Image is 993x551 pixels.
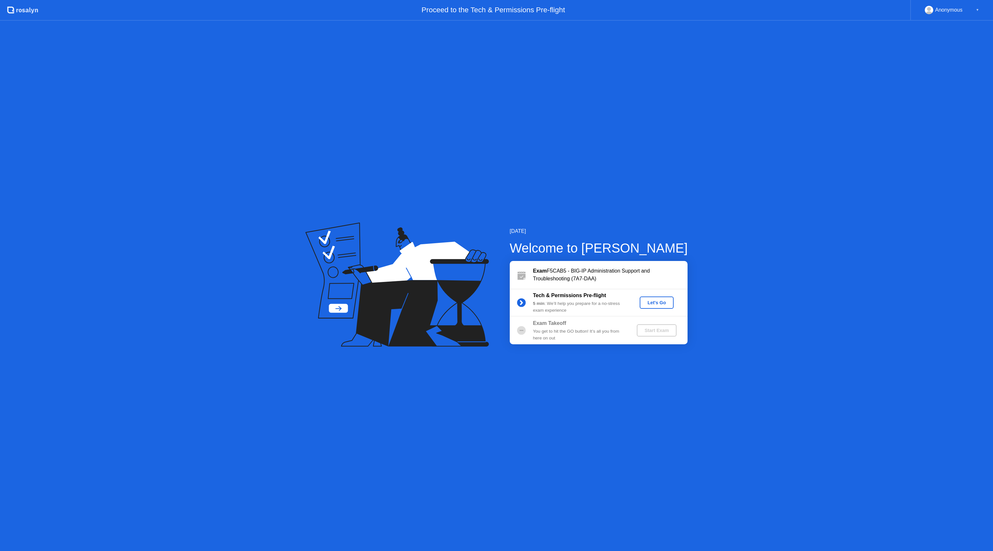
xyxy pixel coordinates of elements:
[935,6,963,14] div: Anonymous
[533,300,626,314] div: : We’ll help you prepare for a no-stress exam experience
[533,267,688,283] div: F5CAB5 - BIG-IP Administration Support and Troubleshooting (7A7-DAA)
[510,238,688,258] div: Welcome to [PERSON_NAME]
[639,328,674,333] div: Start Exam
[637,324,677,337] button: Start Exam
[533,328,626,341] div: You get to hit the GO button! It’s all you from here on out
[533,301,545,306] b: 5 min
[640,296,674,309] button: Let's Go
[642,300,671,305] div: Let's Go
[533,293,606,298] b: Tech & Permissions Pre-flight
[533,320,566,326] b: Exam Takeoff
[510,227,688,235] div: [DATE]
[976,6,979,14] div: ▼
[533,268,547,274] b: Exam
